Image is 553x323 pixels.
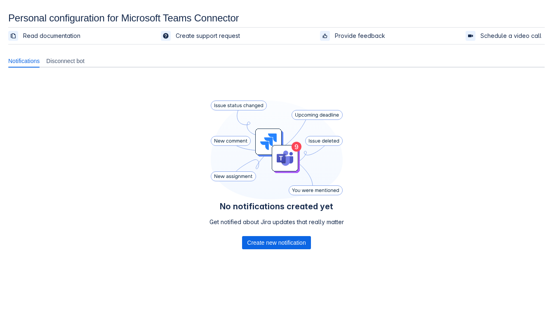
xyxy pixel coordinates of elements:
[46,57,85,65] span: Disconnect bot
[209,218,344,226] p: Get notified about Jira updates that really matter
[242,236,311,249] button: Create new notification
[10,33,16,39] span: documentation
[467,33,474,39] span: videoCall
[322,33,328,39] span: feedback
[242,236,311,249] div: Button group
[162,33,169,39] span: support
[480,32,541,40] span: Schedule a video call
[161,31,243,41] a: Create support request
[335,32,385,40] span: Provide feedback
[8,57,40,65] span: Notifications
[23,32,80,40] span: Read documentation
[247,236,306,249] span: Create new notification
[8,31,84,41] a: Read documentation
[176,32,240,40] span: Create support request
[320,31,388,41] a: Provide feedback
[8,12,545,24] div: Personal configuration for Microsoft Teams Connector
[209,201,344,211] h4: No notifications created yet
[466,31,545,41] a: Schedule a video call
